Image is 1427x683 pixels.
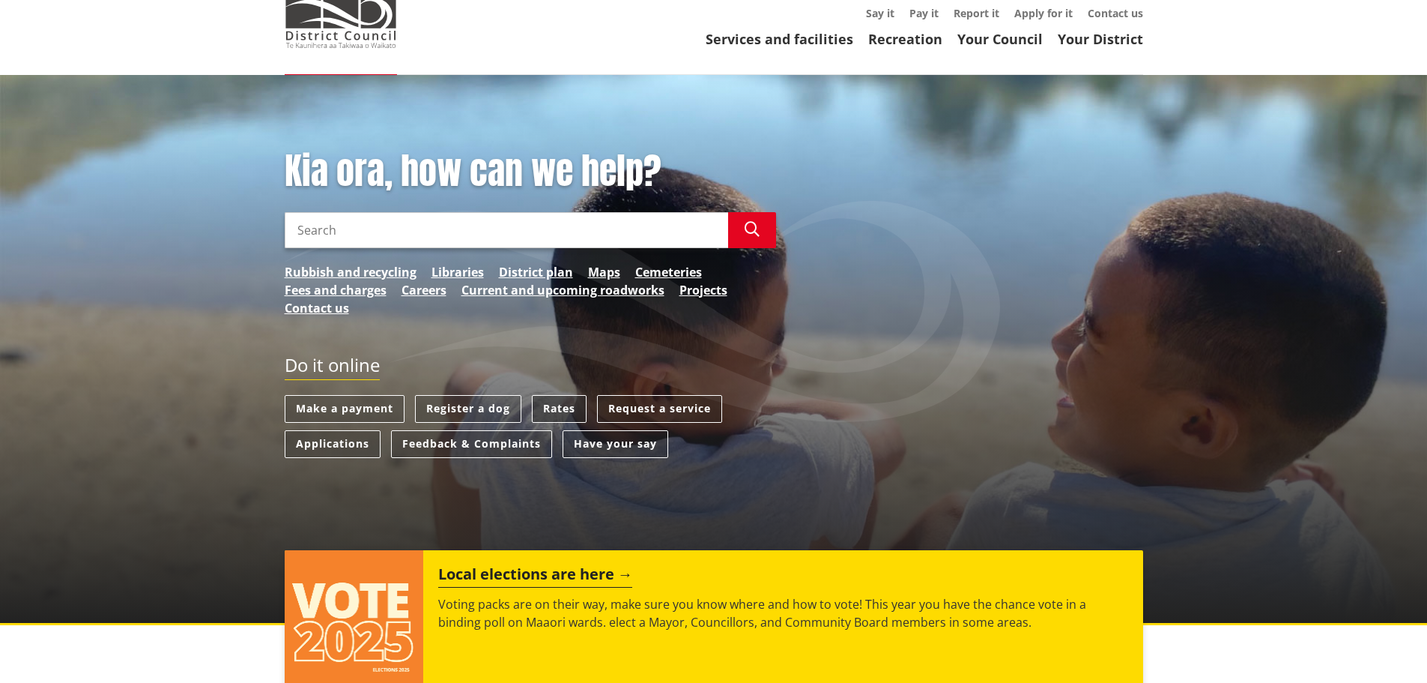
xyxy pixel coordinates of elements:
[285,281,387,299] a: Fees and charges
[285,355,380,381] h2: Do it online
[431,263,484,281] a: Libraries
[957,30,1043,48] a: Your Council
[285,263,416,281] a: Rubbish and recycling
[1088,6,1143,20] a: Contact us
[909,6,939,20] a: Pay it
[679,281,727,299] a: Projects
[438,595,1127,631] p: Voting packs are on their way, make sure you know where and how to vote! This year you have the c...
[954,6,999,20] a: Report it
[706,30,853,48] a: Services and facilities
[499,263,573,281] a: District plan
[285,212,728,248] input: Search input
[461,281,664,299] a: Current and upcoming roadworks
[415,395,521,423] a: Register a dog
[402,281,446,299] a: Careers
[868,30,942,48] a: Recreation
[285,299,349,317] a: Contact us
[285,395,405,423] a: Make a payment
[563,430,668,458] a: Have your say
[635,263,702,281] a: Cemeteries
[1358,620,1412,674] iframe: Messenger Launcher
[1058,30,1143,48] a: Your District
[866,6,894,20] a: Say it
[438,565,632,588] h2: Local elections are here
[1014,6,1073,20] a: Apply for it
[588,263,620,281] a: Maps
[285,150,776,193] h1: Kia ora, how can we help?
[532,395,587,423] a: Rates
[597,395,722,423] a: Request a service
[391,430,552,458] a: Feedback & Complaints
[285,430,381,458] a: Applications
